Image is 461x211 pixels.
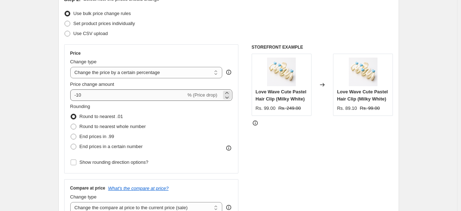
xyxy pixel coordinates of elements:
[187,92,217,98] span: % (Price drop)
[73,31,108,36] span: Use CSV upload
[267,58,296,86] img: 20250830_0036_Heart-ShapedWhippedCream_remix_01k3vkfs02f2ja4p8cwrsh1956_80x.png
[108,186,169,191] button: What's the compare at price?
[337,89,388,102] span: Love Wave Cute Pastel Hair Clip (Milky White)
[73,11,131,16] span: Use bulk price change rules
[70,59,97,64] span: Change type
[80,124,146,129] span: Round to nearest whole number
[337,105,357,112] div: Rs. 89.10
[256,89,306,102] span: Love Wave Cute Pastel Hair Clip (Milky White)
[80,160,148,165] span: Show rounding direction options?
[70,89,186,101] input: -15
[70,194,97,200] span: Change type
[80,144,143,149] span: End prices in a certain number
[80,114,123,119] span: Round to nearest .01
[278,105,301,112] strike: Rs. 249.00
[225,69,232,76] div: help
[70,50,81,56] h3: Price
[70,82,114,87] span: Price change amount
[252,44,393,50] h6: STOREFRONT EXAMPLE
[349,58,377,86] img: 20250830_0036_Heart-ShapedWhippedCream_remix_01k3vkfs02f2ja4p8cwrsh1956_80x.png
[256,105,276,112] div: Rs. 99.00
[73,21,135,26] span: Set product prices individually
[80,134,114,139] span: End prices in .99
[70,185,105,191] h3: Compare at price
[360,105,380,112] strike: Rs. 99.00
[70,104,90,109] span: Rounding
[225,204,232,211] div: help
